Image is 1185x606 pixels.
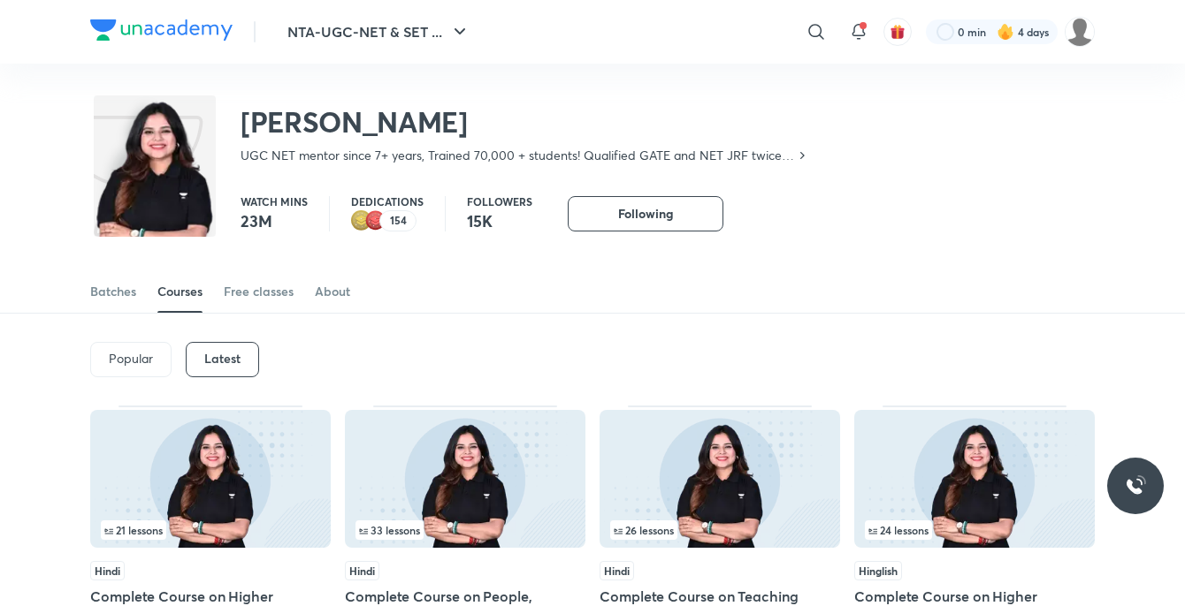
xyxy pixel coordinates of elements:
button: NTA-UGC-NET & SET ... [277,14,481,49]
div: left [610,520,829,540]
a: Batches [90,270,136,313]
img: avatar [890,24,906,40]
h2: [PERSON_NAME] [241,104,809,140]
p: Popular [109,352,153,366]
img: educator badge1 [365,210,386,231]
p: Watch mins [241,196,308,207]
a: Free classes [224,270,294,313]
img: class [94,99,216,279]
span: Hindi [90,561,125,580]
span: Following [618,205,673,223]
img: educator badge2 [351,210,372,231]
span: Hinglish [854,561,902,580]
div: About [315,283,350,300]
div: left [865,520,1084,540]
p: UGC NET mentor since 7+ years, Trained 70,000 + students! Qualified GATE and NET JRF twice. BTech... [241,147,795,164]
span: 26 lessons [614,525,674,535]
p: Dedications [351,196,424,207]
p: 154 [390,215,407,227]
img: Company Logo [90,19,233,41]
button: Following [568,196,723,231]
img: Thumbnail [90,410,331,548]
button: avatar [883,18,912,46]
div: Courses [157,283,203,300]
a: Company Logo [90,19,233,45]
div: infocontainer [101,520,320,540]
h6: Latest [204,352,241,366]
div: Batches [90,283,136,300]
div: infocontainer [865,520,1084,540]
div: Free classes [224,283,294,300]
img: Thumbnail [854,410,1095,548]
span: 24 lessons [868,525,929,535]
span: Hindi [345,561,379,580]
div: infosection [101,520,320,540]
p: Followers [467,196,532,207]
div: left [101,520,320,540]
div: infosection [355,520,575,540]
span: Hindi [600,561,634,580]
p: 23M [241,210,308,231]
img: Thumbnail [600,410,840,548]
div: infosection [610,520,829,540]
div: infosection [865,520,1084,540]
span: 21 lessons [104,525,163,535]
img: pooja Patel [1065,17,1095,47]
div: infocontainer [355,520,575,540]
img: streak [997,23,1014,41]
div: infocontainer [610,520,829,540]
p: 15K [467,210,532,231]
img: ttu [1125,475,1146,496]
a: About [315,270,350,313]
span: 33 lessons [359,525,420,535]
a: Courses [157,270,203,313]
div: left [355,520,575,540]
img: Thumbnail [345,410,585,548]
